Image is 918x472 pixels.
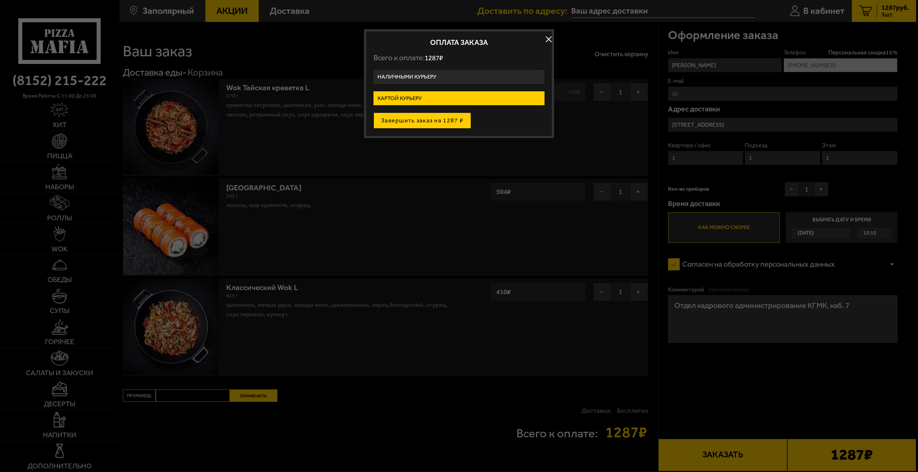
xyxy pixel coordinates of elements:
[373,39,545,46] h2: Оплата заказа
[373,53,545,62] p: Всего к оплате:
[425,54,443,62] span: 1287 ₽
[373,91,545,106] label: Картой курьеру
[373,113,471,129] button: Завершить заказ на 1287 ₽
[373,70,545,84] label: Наличными курьеру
